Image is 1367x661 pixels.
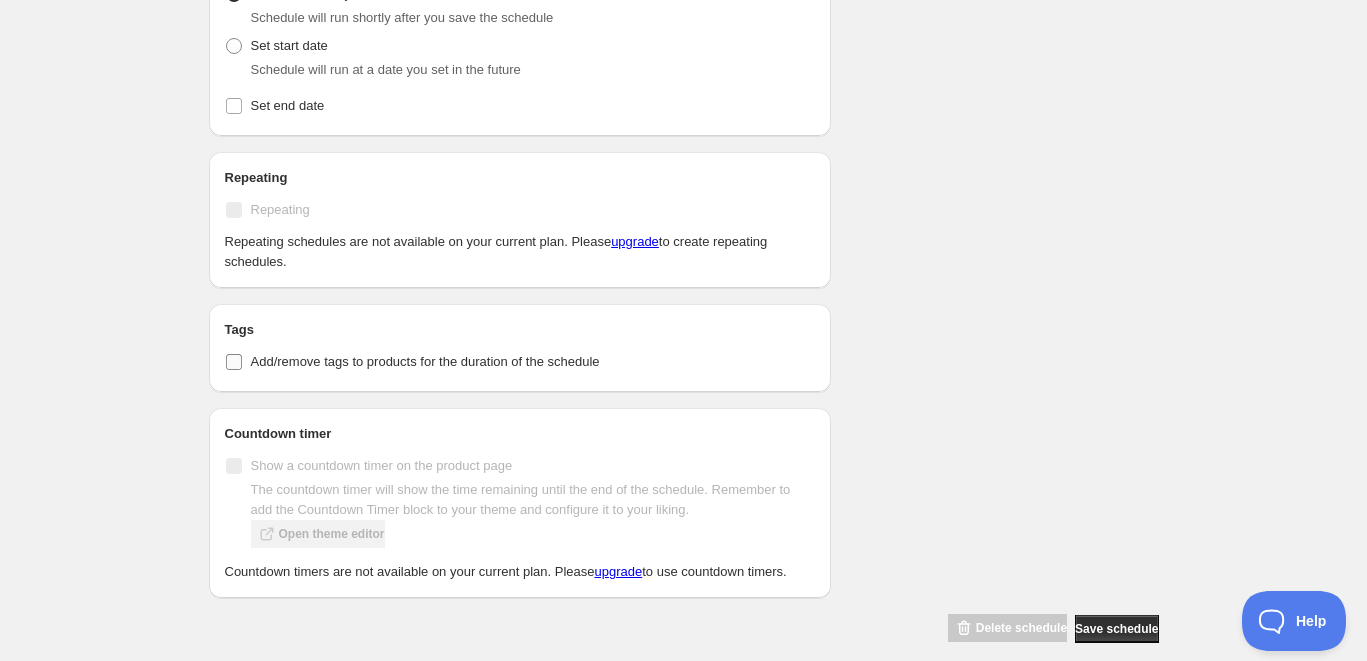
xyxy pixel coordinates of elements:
[1075,621,1158,637] span: Save schedule
[1075,615,1158,643] button: Save schedule
[251,202,310,217] span: Repeating
[251,354,600,369] span: Add/remove tags to products for the duration of the schedule
[595,564,643,579] a: upgrade
[225,562,816,582] p: Countdown timers are not available on your current plan. Please to use countdown timers.
[251,38,328,53] span: Set start date
[251,10,554,25] span: Schedule will run shortly after you save the schedule
[1242,591,1347,651] iframe: Help Scout Beacon - Open
[251,62,521,77] span: Schedule will run at a date you set in the future
[225,232,816,272] p: Repeating schedules are not available on your current plan. Please to create repeating schedules.
[251,98,325,113] span: Set end date
[251,480,816,520] p: The countdown timer will show the time remaining until the end of the schedule. Remember to add t...
[225,168,816,188] h2: Repeating
[251,458,513,473] span: Show a countdown timer on the product page
[225,320,816,340] h2: Tags
[225,424,816,444] h2: Countdown timer
[611,234,659,249] a: upgrade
